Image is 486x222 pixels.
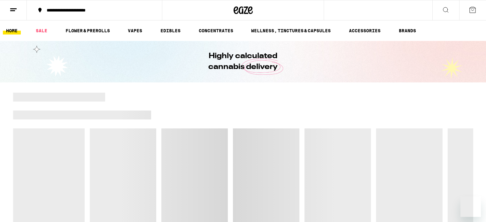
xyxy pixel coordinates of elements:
a: WELLNESS, TINCTURES & CAPSULES [248,27,334,34]
a: VAPES [125,27,145,34]
a: CONCENTRATES [196,27,236,34]
a: BRANDS [396,27,419,34]
a: ACCESSORIES [346,27,384,34]
a: FLOWER & PREROLLS [62,27,113,34]
iframe: Button to launch messaging window [460,196,481,217]
a: HOME [3,27,21,34]
h1: Highly calculated cannabis delivery [190,51,296,73]
a: SALE [33,27,50,34]
a: EDIBLES [157,27,184,34]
